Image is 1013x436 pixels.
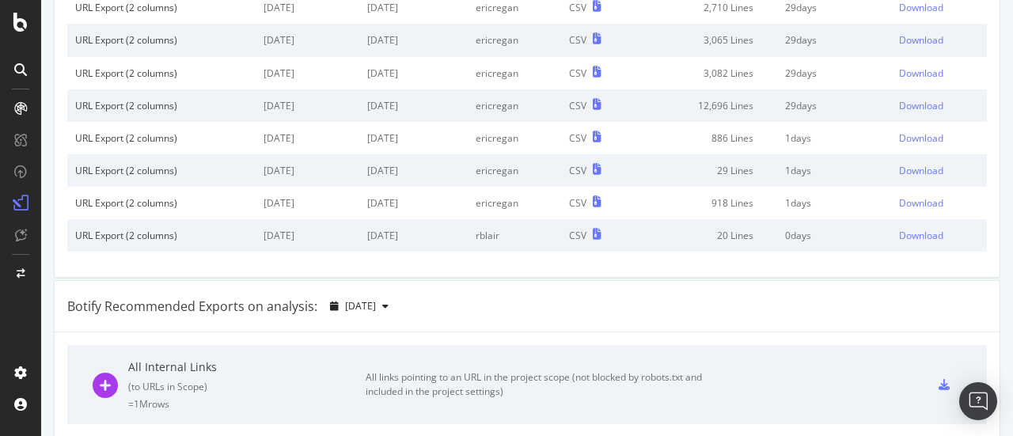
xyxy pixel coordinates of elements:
[899,229,943,242] div: Download
[939,379,950,390] div: csv-export
[468,154,561,187] td: ericregan
[359,122,468,154] td: [DATE]
[899,33,979,47] a: Download
[959,382,997,420] div: Open Intercom Messenger
[256,57,359,89] td: [DATE]
[468,187,561,219] td: ericregan
[366,370,722,399] div: All links pointing to an URL in the project scope (not blocked by robots.txt and included in the ...
[899,196,943,210] div: Download
[777,187,891,219] td: 1 days
[256,89,359,122] td: [DATE]
[899,131,943,145] div: Download
[899,164,943,177] div: Download
[777,154,891,187] td: 1 days
[256,154,359,187] td: [DATE]
[569,229,586,242] div: CSV
[75,196,248,210] div: URL Export (2 columns)
[899,1,943,14] div: Download
[638,57,777,89] td: 3,082 Lines
[569,33,586,47] div: CSV
[256,122,359,154] td: [DATE]
[359,154,468,187] td: [DATE]
[777,122,891,154] td: 1 days
[569,66,586,80] div: CSV
[359,24,468,56] td: [DATE]
[777,57,891,89] td: 29 days
[75,131,248,145] div: URL Export (2 columns)
[128,380,366,393] div: ( to URLs in Scope )
[899,99,979,112] a: Download
[569,164,586,177] div: CSV
[256,219,359,252] td: [DATE]
[468,24,561,56] td: ericregan
[359,57,468,89] td: [DATE]
[899,229,979,242] a: Download
[569,131,586,145] div: CSV
[638,122,777,154] td: 886 Lines
[359,89,468,122] td: [DATE]
[75,99,248,112] div: URL Export (2 columns)
[256,24,359,56] td: [DATE]
[345,299,376,313] span: 2025 Oct. 7th
[638,24,777,56] td: 3,065 Lines
[128,397,366,411] div: = 1M rows
[899,99,943,112] div: Download
[899,1,979,14] a: Download
[899,196,979,210] a: Download
[777,24,891,56] td: 29 days
[899,66,943,80] div: Download
[638,89,777,122] td: 12,696 Lines
[777,219,891,252] td: 0 days
[899,66,979,80] a: Download
[128,359,366,375] div: All Internal Links
[359,219,468,252] td: [DATE]
[899,33,943,47] div: Download
[569,99,586,112] div: CSV
[75,229,248,242] div: URL Export (2 columns)
[468,219,561,252] td: rblair
[638,154,777,187] td: 29 Lines
[569,1,586,14] div: CSV
[75,1,248,14] div: URL Export (2 columns)
[468,57,561,89] td: ericregan
[899,131,979,145] a: Download
[256,187,359,219] td: [DATE]
[67,298,317,316] div: Botify Recommended Exports on analysis:
[899,164,979,177] a: Download
[359,187,468,219] td: [DATE]
[468,122,561,154] td: ericregan
[75,33,248,47] div: URL Export (2 columns)
[324,294,395,319] button: [DATE]
[569,196,586,210] div: CSV
[75,66,248,80] div: URL Export (2 columns)
[638,219,777,252] td: 20 Lines
[75,164,248,177] div: URL Export (2 columns)
[638,187,777,219] td: 918 Lines
[468,89,561,122] td: ericregan
[777,89,891,122] td: 29 days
